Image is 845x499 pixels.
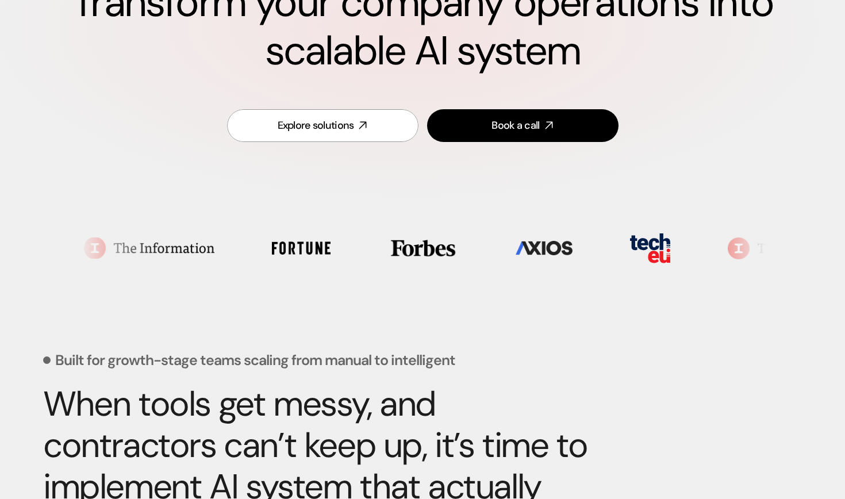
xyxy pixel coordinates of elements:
[55,353,455,367] p: Built for growth-stage teams scaling from manual to intelligent
[278,118,354,133] div: Explore solutions
[491,118,539,133] div: Book a call
[227,109,418,142] a: Explore solutions
[427,109,619,142] a: Book a call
